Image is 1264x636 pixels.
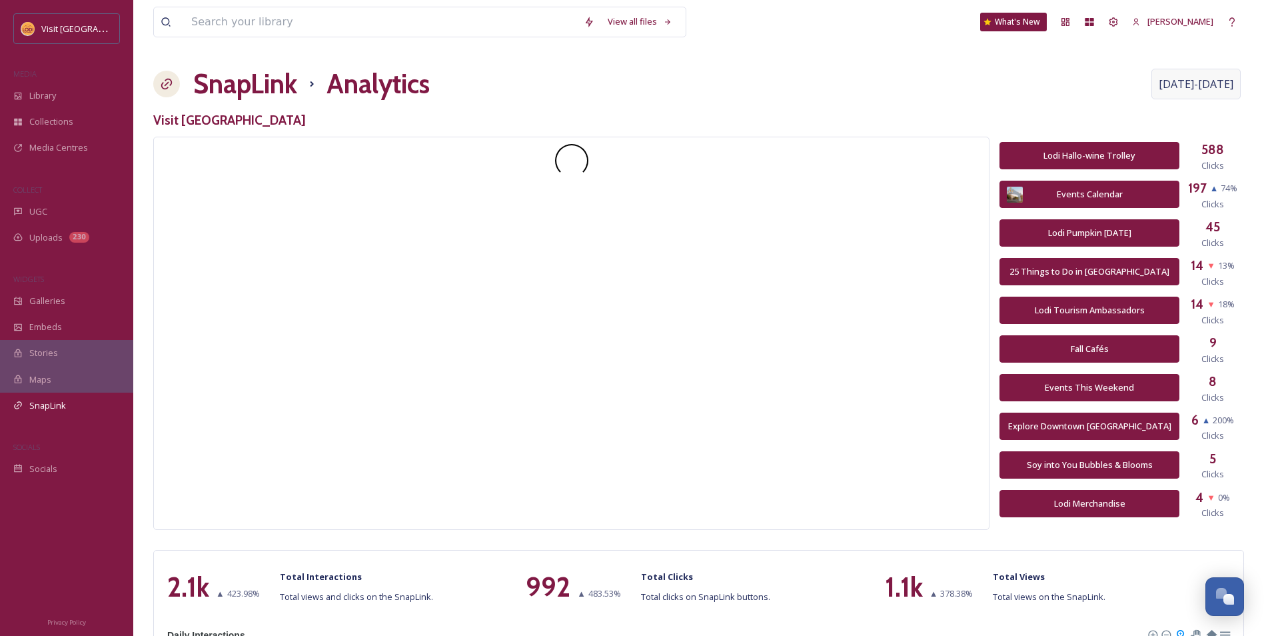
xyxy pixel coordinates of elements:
strong: Total Clicks [641,571,693,583]
div: Lodi Hallo-wine Trolley [1007,149,1172,162]
div: Explore Downtown [GEOGRAPHIC_DATA] [1007,420,1172,433]
span: 13 % [1218,259,1235,271]
span: Stories [29,347,58,359]
div: 25 Things to Do in [GEOGRAPHIC_DATA] [1007,265,1172,278]
h3: 6 [1191,411,1199,430]
span: ▼ [1207,298,1215,310]
span: Media Centres [29,141,88,154]
span: 423.98 % [227,587,260,600]
span: SnapLink [29,399,66,412]
span: SOCIALS [13,442,40,452]
div: Soy into You Bubbles & Blooms [1007,459,1172,471]
span: 378.38 % [940,587,973,600]
h1: 1.1k [885,567,923,607]
button: Events This Weekend [999,374,1179,401]
span: ▲ [216,587,225,600]
a: [PERSON_NAME] [1125,9,1220,35]
span: Clicks [1201,353,1224,365]
span: UGC [29,205,47,218]
button: Open Chat [1205,577,1244,616]
span: COLLECT [13,185,42,195]
span: 200 % [1213,414,1234,426]
span: [DATE] - [DATE] [1159,76,1233,92]
span: Maps [29,373,51,386]
span: Clicks [1201,159,1224,172]
span: Total views and clicks on the SnapLink. [280,591,433,603]
h3: 45 [1205,217,1220,237]
button: Fall Cafés [999,335,1179,363]
span: Clicks [1201,429,1224,442]
span: ▲ [1210,182,1219,194]
button: Lodi Hallo-wine Trolley [999,142,1179,169]
h3: 14 [1191,256,1203,275]
div: Lodi Tourism Ambassadors [1007,304,1172,317]
h3: Visit [GEOGRAPHIC_DATA] [153,111,1244,130]
span: 0 % [1218,491,1230,503]
button: Lodi Pumpkin [DATE] [999,219,1179,247]
a: View all files [601,9,679,35]
h3: 197 [1188,179,1207,198]
h3: 588 [1201,140,1224,159]
span: ▲ [577,587,586,600]
span: ▲ [930,587,938,600]
img: Square%20Social%20Visit%20Lodi.png [21,22,35,35]
h3: 14 [1191,295,1203,314]
a: Privacy Policy [47,613,86,629]
img: eb0ff84f-6bda-48df-8fd6-ed9836e6574f.jpg [1007,187,1023,203]
span: Collections [29,115,73,128]
span: Clicks [1201,314,1224,327]
div: Lodi Merchandise [1007,497,1172,510]
h3: 4 [1195,488,1203,507]
span: Embeds [29,321,62,333]
a: What's New [980,13,1047,31]
span: [PERSON_NAME] [1147,15,1213,27]
span: Socials [29,463,57,475]
span: ▼ [1207,491,1215,503]
span: Clicks [1201,198,1224,211]
div: Fall Cafés [1007,343,1172,355]
span: Privacy Policy [47,618,86,627]
div: 230 [69,232,89,243]
button: Events Calendar [999,181,1179,208]
span: Clicks [1201,468,1224,481]
span: Total views on the SnapLink. [993,591,1105,603]
input: Search your library [185,7,577,37]
button: Explore Downtown [GEOGRAPHIC_DATA] [999,413,1179,440]
strong: Total Interactions [280,571,362,583]
button: Soy into You Bubbles & Blooms [999,451,1179,479]
strong: Total Views [993,571,1045,583]
span: Visit [GEOGRAPHIC_DATA] [41,22,145,35]
button: Lodi Tourism Ambassadors [999,297,1179,324]
h1: Analytics [326,64,430,104]
span: MEDIA [13,69,37,79]
h3: 9 [1209,333,1217,353]
span: Clicks [1201,507,1224,519]
a: SnapLink [193,64,297,104]
span: Total clicks on SnapLink buttons. [641,591,770,603]
h1: 992 [526,567,570,607]
span: Library [29,89,56,102]
span: Clicks [1201,237,1224,249]
div: Events Calendar [1029,188,1149,201]
span: 483.53 % [588,587,621,600]
button: Lodi Merchandise [999,490,1179,517]
span: 18 % [1218,298,1235,310]
span: WIDGETS [13,274,44,284]
h1: 2.1k [167,567,209,607]
button: 25 Things to Do in [GEOGRAPHIC_DATA] [999,258,1179,285]
h3: 8 [1209,372,1217,391]
h3: 5 [1209,449,1216,469]
span: ▼ [1207,259,1215,271]
span: ▲ [1202,414,1211,426]
span: Uploads [29,231,63,244]
span: Clicks [1201,275,1224,288]
div: Lodi Pumpkin [DATE] [1007,227,1172,239]
span: 74 % [1221,182,1237,194]
div: Events This Weekend [1007,381,1172,394]
span: Galleries [29,295,65,307]
span: Clicks [1201,391,1224,404]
